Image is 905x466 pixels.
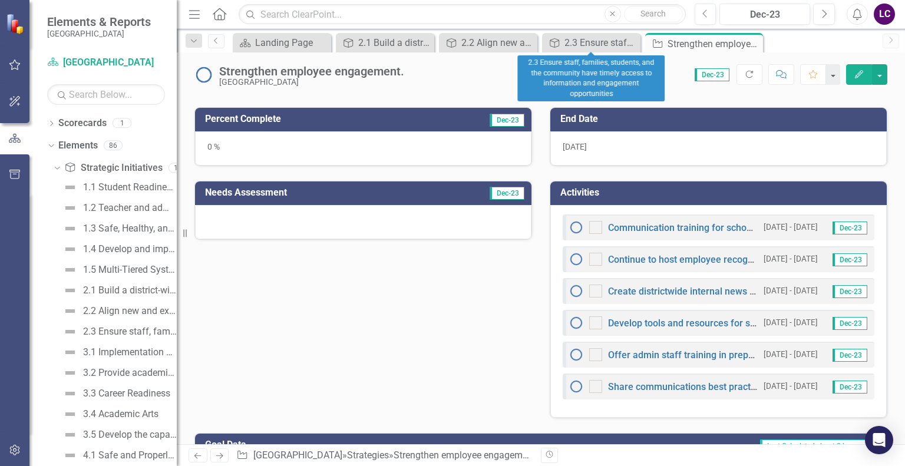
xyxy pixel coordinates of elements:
[194,65,213,84] img: No Information
[205,114,422,124] h3: Percent Complete
[255,35,328,50] div: Landing Page
[104,141,123,151] div: 86
[60,446,177,465] a: 4.1 Safe and Properly Maintained Facilities
[83,265,177,275] div: 1.5 Multi-Tiered Systems of Support
[83,223,177,234] div: 1.3 Safe, Healthy, and Secure
[461,35,534,50] div: 2.2 Align new and existing community and parent partnerships (Parent and Community Outreach)
[865,426,893,454] div: Open Intercom Messenger
[83,203,177,213] div: 1.2 Teacher and administrator Quality
[490,187,524,200] span: Dec-23
[60,405,158,424] a: 3.4 Academic Arts
[608,349,892,361] a: Offer admin staff training in preparing effective school newsletters
[358,35,431,50] div: 2.1 Build a district-wide culture of pride, trust, and respect
[60,343,177,362] a: 3.1 Implementation of an Instructional Framework to increase academic achievement of all students
[47,56,165,70] a: [GEOGRAPHIC_DATA]
[60,363,177,382] a: 3.2 Provide academic programming customized to the individual strengths, needs, interest, and asp...
[569,379,583,394] img: No Information
[874,4,895,25] button: LC
[833,317,867,330] span: Dec-23
[608,381,867,392] a: Share communications best practices in new hire orientation.
[83,388,170,399] div: 3.3 Career Readiness
[624,6,683,22] button: Search
[113,118,131,128] div: 1
[760,439,880,452] span: Last Calculated about 2 hours ago
[564,35,638,50] div: 2.3 Ensure staff, families, students, and the community have timely access to information and eng...
[83,326,177,337] div: 2.3 Ensure staff, families, students, and the community have timely access to information and eng...
[60,199,177,217] a: 1.2 Teacher and administrator Quality
[236,449,532,462] div: » »
[517,55,665,101] div: 2.3 Ensure staff, families, students, and the community have timely access to information and eng...
[195,131,531,166] div: 0 %
[560,187,881,198] h3: Activities
[63,325,77,339] img: Not Defined
[63,448,77,462] img: Not Defined
[63,386,77,401] img: Not Defined
[169,163,187,173] div: 17
[205,439,377,450] h3: Goal Data
[239,4,685,25] input: Search ClearPoint...
[490,114,524,127] span: Dec-23
[347,450,389,461] a: Strategies
[83,409,158,419] div: 3.4 Academic Arts
[442,35,534,50] a: 2.2 Align new and existing community and parent partnerships (Parent and Community Outreach)
[47,84,165,105] input: Search Below...
[569,284,583,298] img: No Information
[63,180,77,194] img: Not Defined
[764,222,818,233] small: [DATE] - [DATE]
[205,187,428,198] h3: Needs Assessment
[560,114,881,124] h3: End Date
[60,322,177,341] a: 2.3 Ensure staff, families, students, and the community have timely access to information and eng...
[339,35,431,50] a: 2.1 Build a district-wide culture of pride, trust, and respect
[63,263,77,277] img: Not Defined
[83,429,177,440] div: 3.5 Develop the capacity to deliver effective instruction across content areas
[764,349,818,360] small: [DATE] - [DATE]
[640,9,666,18] span: Search
[219,65,404,78] div: Strengthen employee engagement.
[764,253,818,265] small: [DATE] - [DATE]
[63,201,77,215] img: Not Defined
[63,283,77,298] img: Not Defined
[569,316,583,330] img: No Information
[608,222,805,233] a: Communication training for school-based staff
[569,252,583,266] img: No Information
[833,381,867,394] span: Dec-23
[83,285,177,296] div: 2.1 Build a district-wide culture of pride, trust, and respect
[83,244,177,255] div: 1.4 Develop and implement rigor in selection and hiring processes that effectively identify and s...
[63,242,77,256] img: Not Defined
[569,220,583,234] img: No Information
[60,281,177,300] a: 2.1 Build a district-wide culture of pride, trust, and respect
[719,4,810,25] button: Dec-23
[83,450,177,461] div: 4.1 Safe and Properly Maintained Facilities
[833,285,867,298] span: Dec-23
[60,425,177,444] a: 3.5 Develop the capacity to deliver effective instruction across content areas
[764,381,818,392] small: [DATE] - [DATE]
[833,222,867,234] span: Dec-23
[60,302,177,320] a: 2.2 Align new and existing community and parent partnerships (Parent and Community Outreach)
[60,240,177,259] a: 1.4 Develop and implement rigor in selection and hiring processes that effectively identify and s...
[236,35,328,50] a: Landing Page
[83,182,177,193] div: 1.1 Student Readiness/Early Childhood
[64,161,162,175] a: Strategic Initiatives
[569,348,583,362] img: No Information
[833,253,867,266] span: Dec-23
[83,306,177,316] div: 2.2 Align new and existing community and parent partnerships (Parent and Community Outreach)
[219,78,404,87] div: [GEOGRAPHIC_DATA]
[63,407,77,421] img: Not Defined
[563,142,587,151] span: [DATE]
[63,428,77,442] img: Not Defined
[6,14,27,34] img: ClearPoint Strategy
[47,15,151,29] span: Elements & Reports
[60,260,177,279] a: 1.5 Multi-Tiered Systems of Support
[833,349,867,362] span: Dec-23
[60,178,177,197] a: 1.1 Student Readiness/Early Childhood
[253,450,342,461] a: [GEOGRAPHIC_DATA]
[63,366,77,380] img: Not Defined
[60,219,177,238] a: 1.3 Safe, Healthy, and Secure
[668,37,760,51] div: Strengthen employee engagement.
[724,8,806,22] div: Dec-23
[63,222,77,236] img: Not Defined
[83,347,177,358] div: 3.1 Implementation of an Instructional Framework to increase academic achievement of all students
[63,304,77,318] img: Not Defined
[695,68,729,81] span: Dec-23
